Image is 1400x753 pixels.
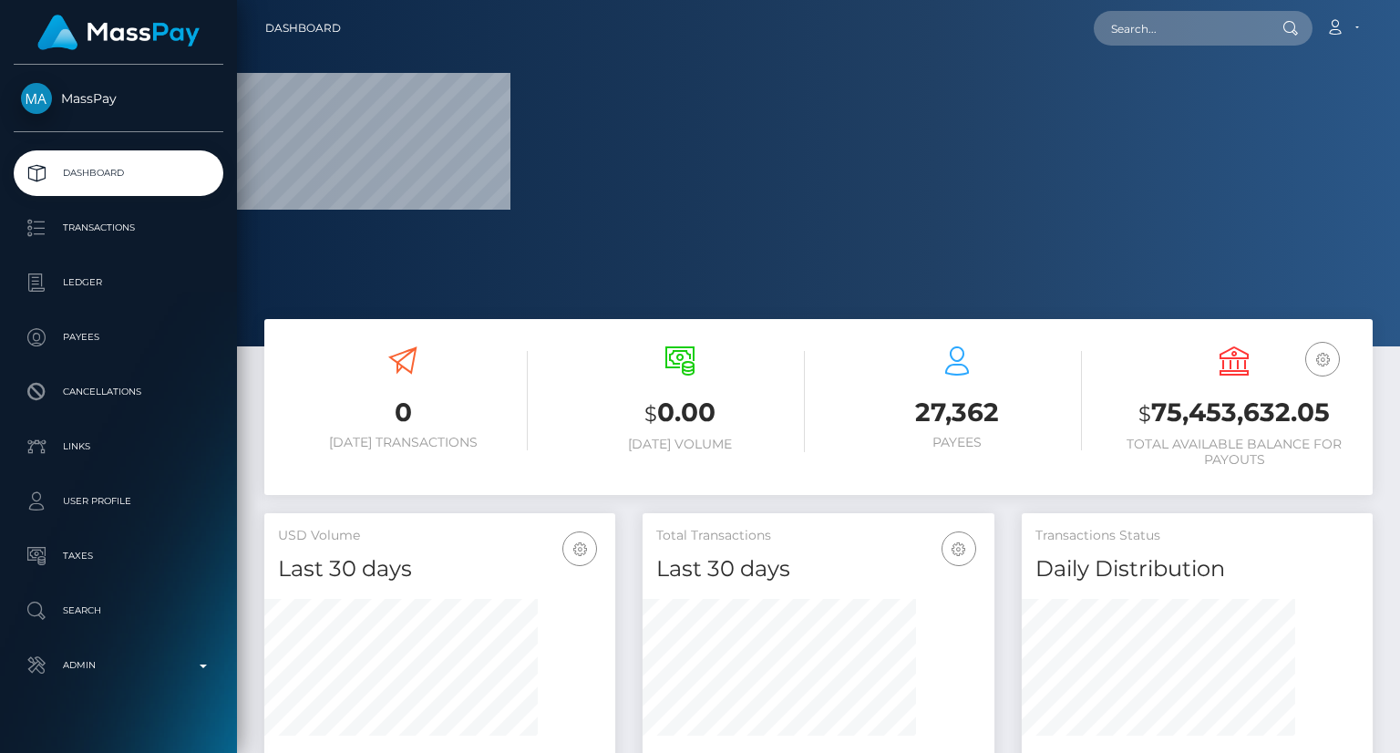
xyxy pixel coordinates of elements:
[14,90,223,107] span: MassPay
[21,83,52,114] img: MassPay
[14,479,223,524] a: User Profile
[1035,527,1359,545] h5: Transactions Status
[555,437,805,452] h6: [DATE] Volume
[278,527,602,545] h5: USD Volume
[265,9,341,47] a: Dashboard
[278,553,602,585] h4: Last 30 days
[832,395,1082,430] h3: 27,362
[14,643,223,688] a: Admin
[14,424,223,469] a: Links
[278,435,528,450] h6: [DATE] Transactions
[832,435,1082,450] h6: Payees
[37,15,200,50] img: MassPay Logo
[14,260,223,305] a: Ledger
[21,324,216,351] p: Payees
[14,150,223,196] a: Dashboard
[21,542,216,570] p: Taxes
[1138,401,1151,427] small: $
[1109,437,1359,468] h6: Total Available Balance for Payouts
[1109,395,1359,432] h3: 75,453,632.05
[278,395,528,430] h3: 0
[1035,553,1359,585] h4: Daily Distribution
[555,395,805,432] h3: 0.00
[21,652,216,679] p: Admin
[14,315,223,360] a: Payees
[656,553,980,585] h4: Last 30 days
[21,488,216,515] p: User Profile
[21,597,216,624] p: Search
[14,205,223,251] a: Transactions
[21,214,216,242] p: Transactions
[21,160,216,187] p: Dashboard
[21,378,216,406] p: Cancellations
[656,527,980,545] h5: Total Transactions
[14,369,223,415] a: Cancellations
[21,433,216,460] p: Links
[644,401,657,427] small: $
[1094,11,1265,46] input: Search...
[21,269,216,296] p: Ledger
[14,533,223,579] a: Taxes
[14,588,223,634] a: Search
